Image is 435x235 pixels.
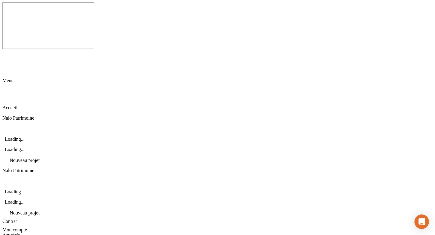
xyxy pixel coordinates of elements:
span: Mon compte [2,227,27,232]
span: Loading... [5,199,24,204]
div: Open Intercom Messenger [414,214,429,229]
p: Nalo Patrimoine [2,115,433,121]
div: Nouveau projet [2,207,433,216]
span: Loading... [5,189,24,194]
span: Nouveau projet [10,158,40,163]
p: Nalo Patrimoine [2,168,433,173]
span: Loading... [5,147,24,152]
div: Nouveau projet [2,155,433,163]
span: Contrat [2,219,17,224]
span: Nouveau projet [10,210,40,215]
span: Loading... [5,137,24,142]
div: Accueil [2,92,433,111]
p: Accueil [2,105,433,111]
span: Menu [2,78,14,83]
